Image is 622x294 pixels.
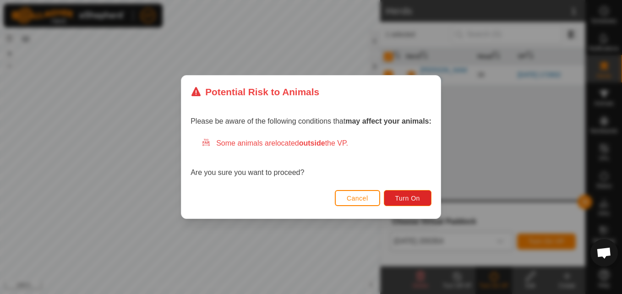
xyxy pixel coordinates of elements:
[347,195,368,202] span: Cancel
[275,139,348,147] span: located the VP.
[191,138,431,178] div: Are you sure you want to proceed?
[384,190,431,206] button: Turn On
[590,239,618,267] a: Open chat
[202,138,431,149] div: Some animals are
[395,195,420,202] span: Turn On
[299,139,325,147] strong: outside
[345,117,431,125] strong: may affect your animals:
[191,85,319,99] div: Potential Risk to Animals
[191,117,431,125] span: Please be aware of the following conditions that
[335,190,380,206] button: Cancel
